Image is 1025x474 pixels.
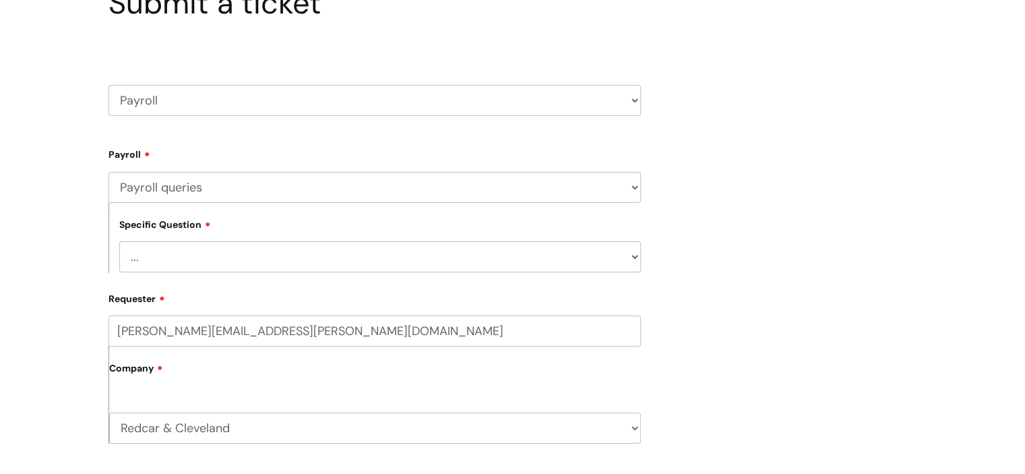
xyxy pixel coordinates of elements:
[109,358,641,388] label: Company
[108,289,641,305] label: Requester
[119,217,211,231] label: Specific Question
[108,144,641,160] label: Payroll
[108,316,641,347] input: Email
